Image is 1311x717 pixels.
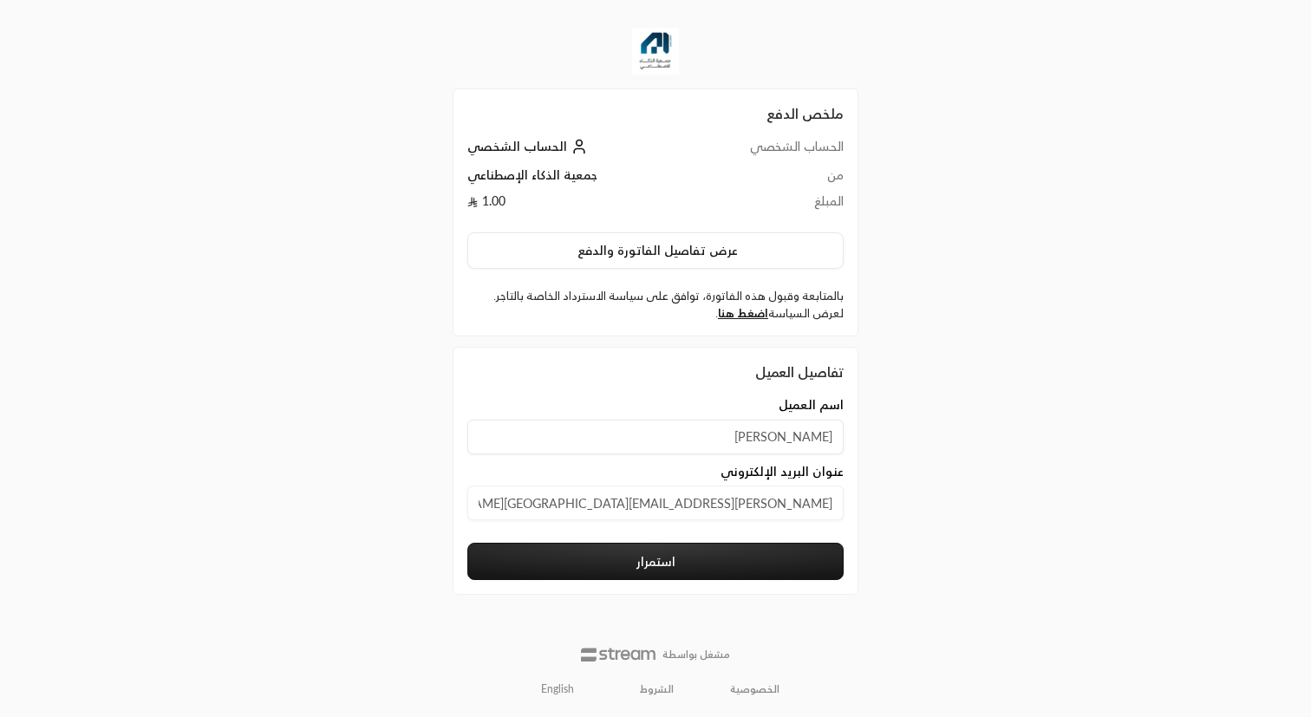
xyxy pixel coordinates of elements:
[467,362,844,382] div: تفاصيل العميل
[686,166,844,192] td: من
[467,420,844,454] input: اسم العميل
[632,28,679,75] img: Company Logo
[730,682,779,696] a: الخصوصية
[467,139,567,153] span: الحساب الشخصي
[686,192,844,218] td: المبلغ
[467,192,686,218] td: 1.00
[467,543,844,580] button: استمرار
[467,232,844,269] button: عرض تفاصيل الفاتورة والدفع
[640,682,674,696] a: الشروط
[718,306,768,320] a: اضغط هنا
[467,166,686,192] td: جمعية الذكاء الإصطناعي
[467,288,844,322] label: بالمتابعة وقبول هذه الفاتورة، توافق على سياسة الاسترداد الخاصة بالتاجر. لعرض السياسة .
[467,486,844,520] input: عنوان البريد الإلكتروني
[467,139,591,153] a: الحساب الشخصي
[662,648,730,662] p: مشغل بواسطة
[779,396,844,414] span: اسم العميل
[532,675,584,703] a: English
[721,463,844,480] span: عنوان البريد الإلكتروني
[467,103,844,124] h2: ملخص الدفع
[686,138,844,166] td: الحساب الشخصي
